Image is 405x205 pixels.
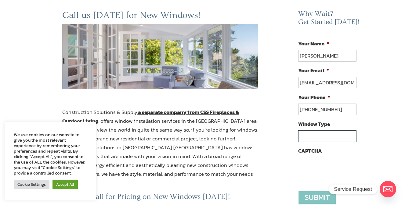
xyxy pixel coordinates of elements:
[14,180,49,189] a: Cookie Settings
[380,181,396,197] a: Email
[62,24,258,89] img: windows-jacksonville-fl-ormond-beach-fl-construction-solutions
[298,121,330,127] label: Window Type
[62,192,258,204] h3: Call for Pricing on New Windows [DATE]!
[298,40,329,47] label: Your Name
[298,10,361,30] h2: Why Wait? Get Started [DATE]!
[298,157,391,181] iframe: reCAPTCHA
[298,147,322,154] label: CAPTCHA
[62,108,258,192] p: Construction Solutions & Supply, , offers window installation services in the [GEOGRAPHIC_DATA] a...
[62,10,258,24] h2: Call us [DATE] for New Windows!
[62,108,239,125] strong: a separate company from CSS Fireplaces & Outdoor Living
[298,191,336,204] input: Submit
[298,67,329,74] label: Your Email
[14,132,87,176] div: We use cookies on our website to give you the most relevant experience by remembering your prefer...
[298,94,330,101] label: Your Phone
[52,180,78,189] a: Accept All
